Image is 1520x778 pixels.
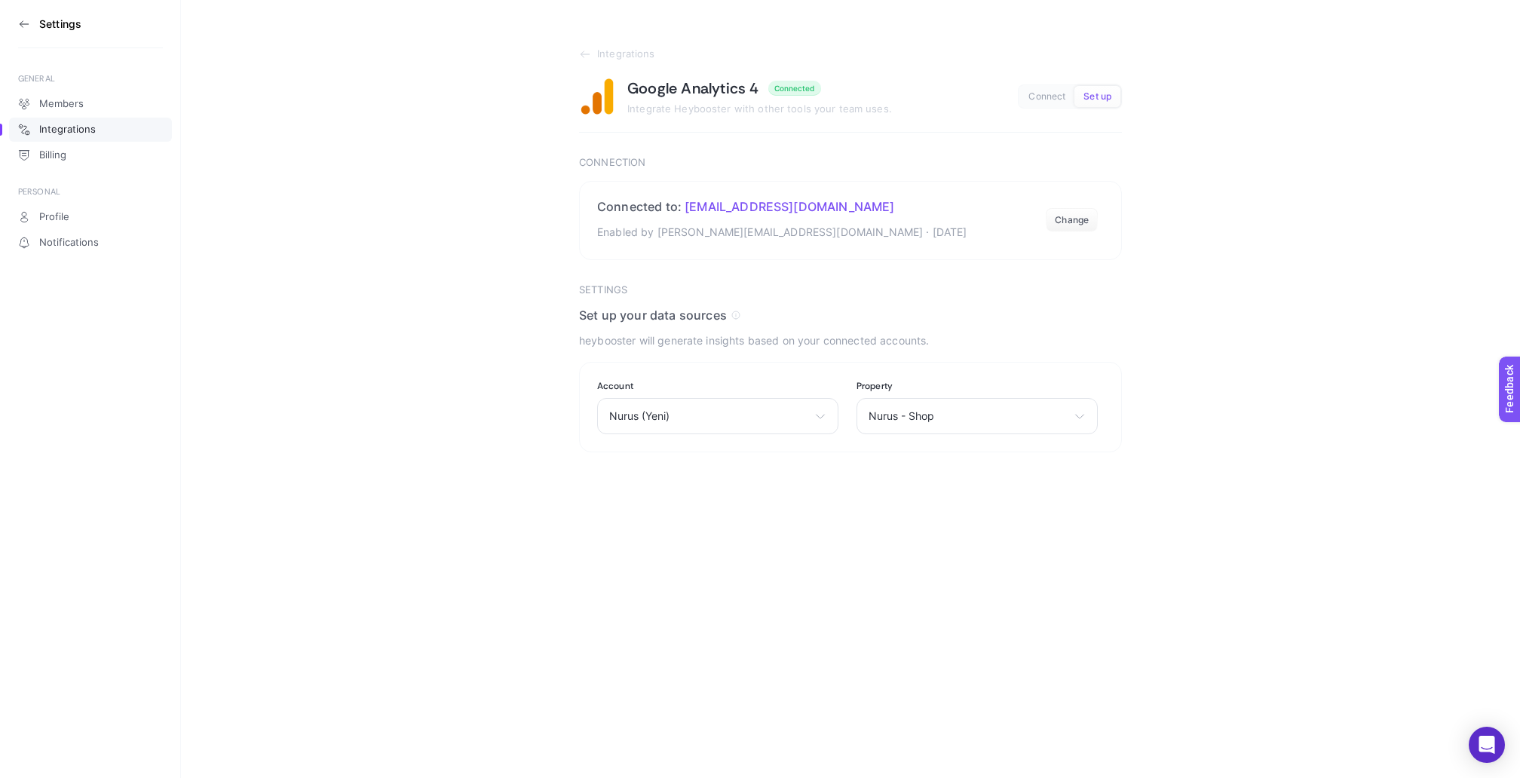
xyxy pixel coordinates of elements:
[774,84,815,93] div: Connected
[1469,727,1505,763] div: Open Intercom Messenger
[9,231,172,255] a: Notifications
[579,284,1122,296] h3: Settings
[39,18,81,30] h3: Settings
[579,48,1122,60] a: Integrations
[597,380,838,392] label: Account
[9,118,172,142] a: Integrations
[597,223,967,241] p: Enabled by [PERSON_NAME][EMAIL_ADDRESS][DOMAIN_NAME] · [DATE]
[9,5,57,17] span: Feedback
[1028,91,1065,103] span: Connect
[39,124,96,136] span: Integrations
[39,211,69,223] span: Profile
[597,199,967,214] h2: Connected to:
[597,48,655,60] span: Integrations
[1083,91,1111,103] span: Set up
[857,380,1098,392] label: Property
[869,410,1068,422] span: Nurus - Shop
[627,78,759,98] h1: Google Analytics 4
[18,185,163,198] div: PERSONAL
[1074,86,1120,107] button: Set up
[579,157,1122,169] h3: Connection
[1019,86,1074,107] button: Connect
[579,332,1122,350] p: heybooster will generate insights based on your connected accounts.
[18,72,163,84] div: GENERAL
[9,205,172,229] a: Profile
[9,143,172,167] a: Billing
[685,199,894,214] span: [EMAIL_ADDRESS][DOMAIN_NAME]
[579,308,727,323] span: Set up your data sources
[9,92,172,116] a: Members
[609,410,808,422] span: Nurus (Yeni)
[627,103,892,115] span: Integrate Heybooster with other tools your team uses.
[39,149,66,161] span: Billing
[39,237,99,249] span: Notifications
[39,98,84,110] span: Members
[1046,208,1098,232] button: Change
